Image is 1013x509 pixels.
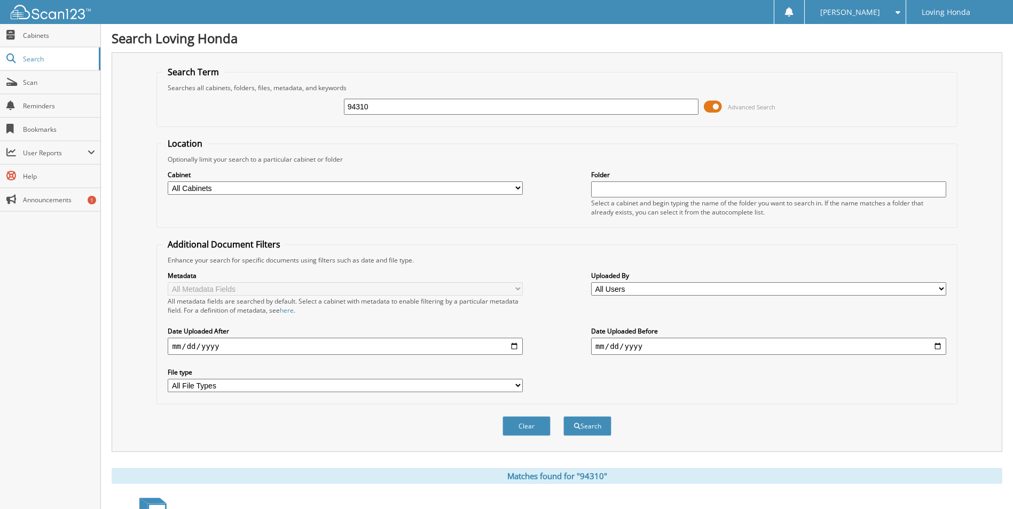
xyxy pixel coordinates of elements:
[502,416,551,436] button: Clear
[88,196,96,204] div: 1
[168,170,523,179] label: Cabinet
[23,148,88,157] span: User Reports
[162,238,286,250] legend: Additional Document Filters
[820,9,880,15] span: [PERSON_NAME]
[168,368,523,377] label: File type
[168,338,523,355] input: start
[162,83,951,92] div: Searches all cabinets, folders, files, metadata, and keywords
[112,468,1002,484] div: Matches found for "94310"
[168,297,523,315] div: All metadata fields are searched by default. Select a cabinet with metadata to enable filtering b...
[23,78,95,87] span: Scan
[23,195,95,204] span: Announcements
[591,327,946,336] label: Date Uploaded Before
[591,271,946,280] label: Uploaded By
[112,29,1002,47] h1: Search Loving Honda
[11,5,91,19] img: scan123-logo-white.svg
[23,101,95,110] span: Reminders
[23,31,95,40] span: Cabinets
[591,198,946,217] div: Select a cabinet and begin typing the name of the folder you want to search in. If the name match...
[922,9,970,15] span: Loving Honda
[162,155,951,164] div: Optionally limit your search to a particular cabinet or folder
[280,306,294,315] a: here
[162,256,951,265] div: Enhance your search for specific documents using filters such as date and file type.
[162,138,208,149] legend: Location
[591,170,946,179] label: Folder
[563,416,611,436] button: Search
[728,103,775,111] span: Advanced Search
[168,271,523,280] label: Metadata
[591,338,946,355] input: end
[23,125,95,134] span: Bookmarks
[23,172,95,181] span: Help
[162,66,224,78] legend: Search Term
[23,54,93,63] span: Search
[168,327,523,336] label: Date Uploaded After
